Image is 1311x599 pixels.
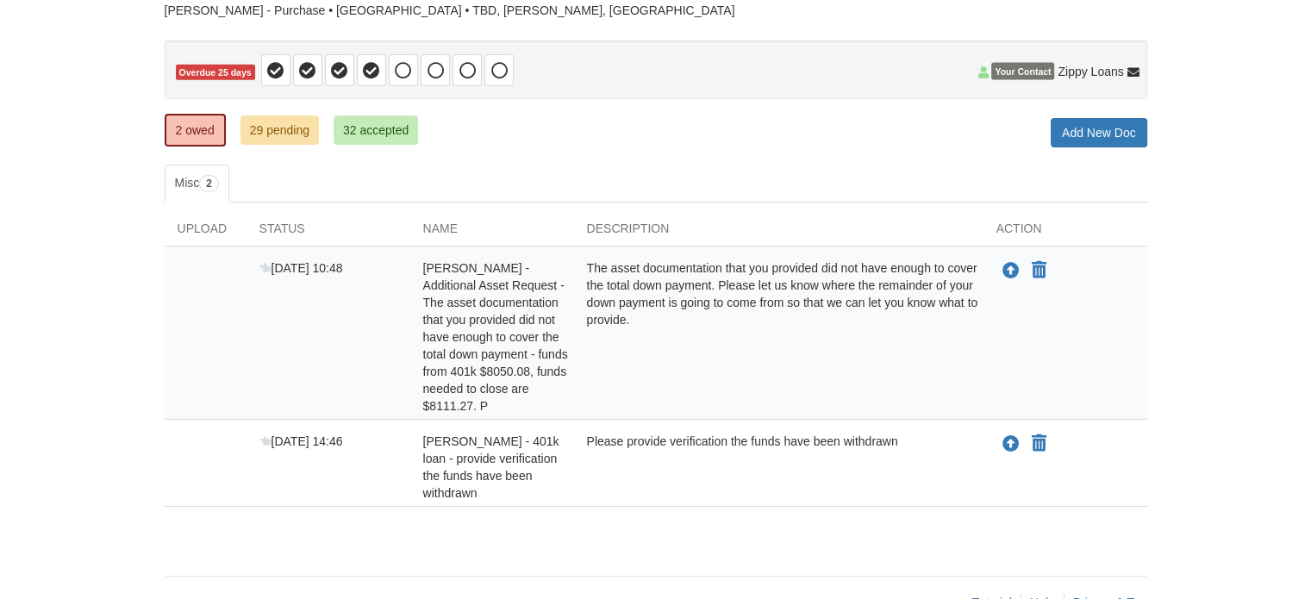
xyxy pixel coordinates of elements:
[1001,433,1021,455] button: Upload Jennifer Carr - 401k loan - provide verification the funds have been withdrawn
[165,220,247,246] div: Upload
[247,220,410,246] div: Status
[1030,434,1048,454] button: Declare Jennifer Carr - 401k loan - provide verification the funds have been withdrawn not applic...
[1001,259,1021,282] button: Upload Gail Wrona - Additional Asset Request - The asset documentation that you provided did not ...
[1030,260,1048,281] button: Declare Gail Wrona - Additional Asset Request - The asset documentation that you provided did not...
[574,433,983,502] div: Please provide verification the funds have been withdrawn
[423,434,559,500] span: [PERSON_NAME] - 401k loan - provide verification the funds have been withdrawn
[165,114,226,147] a: 2 owed
[176,65,255,81] span: Overdue 25 days
[334,115,418,145] a: 32 accepted
[574,220,983,246] div: Description
[574,259,983,415] div: The asset documentation that you provided did not have enough to cover the total down payment. Pl...
[1051,118,1147,147] a: Add New Doc
[423,261,568,413] span: [PERSON_NAME] - Additional Asset Request - The asset documentation that you provided did not have...
[240,115,319,145] a: 29 pending
[259,261,343,275] span: [DATE] 10:48
[259,434,343,448] span: [DATE] 14:46
[165,3,1147,18] div: [PERSON_NAME] - Purchase • [GEOGRAPHIC_DATA] • TBD, [PERSON_NAME], [GEOGRAPHIC_DATA]
[165,165,229,203] a: Misc
[410,220,574,246] div: Name
[199,175,219,192] span: 2
[983,220,1147,246] div: Action
[991,63,1054,80] span: Your Contact
[1058,63,1123,80] span: Zippy Loans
